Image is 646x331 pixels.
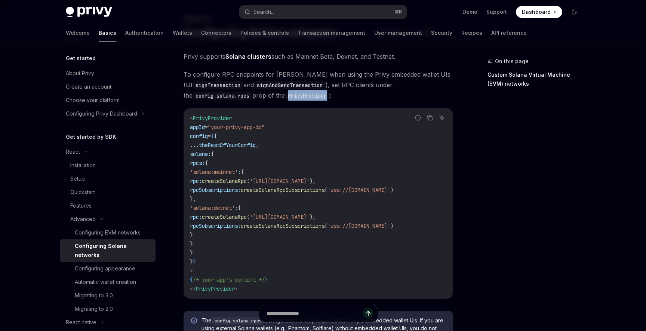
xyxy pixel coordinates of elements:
[202,214,247,220] span: createSolanaRpc
[254,81,326,89] code: signAndSendTransaction
[190,142,199,148] span: ...
[310,214,316,220] span: ),
[60,199,156,212] a: Features
[324,187,327,193] span: (
[327,223,390,229] span: 'wss://[DOMAIN_NAME]'
[462,8,477,16] a: Demo
[60,80,156,94] a: Create an account
[486,8,507,16] a: Support
[190,267,193,274] span: >
[190,258,193,265] span: }
[437,113,447,123] button: Ask AI
[522,8,551,16] span: Dashboard
[516,6,562,18] a: Dashboard
[190,285,196,292] span: </
[173,24,192,42] a: Wallets
[487,69,586,90] a: Custom Solana Virtual Machine (SVM) networks
[70,201,92,210] div: Features
[193,258,196,265] span: }
[66,7,112,17] img: dark logo
[75,304,113,313] div: Migrating to 2.0
[190,160,205,166] span: rpcs:
[211,151,214,157] span: {
[211,133,214,140] span: {
[285,92,330,100] code: PrivyProvider
[235,285,238,292] span: >
[70,188,95,197] div: Quickstart
[425,113,435,123] button: Copy the contents from the code block
[239,5,407,19] button: Search...⌘K
[70,161,96,170] div: Installation
[99,24,116,42] a: Basics
[60,159,156,172] a: Installation
[125,24,164,42] a: Authentication
[184,69,453,101] span: To configure RPC endpoints for [PERSON_NAME] when using the Privy embedded wallet UIs (UI and ), ...
[374,24,422,42] a: User management
[184,51,453,62] span: Privy supports such as Mainnet Beta, Devnet, and Testnet.
[240,24,289,42] a: Policies & controls
[201,24,231,42] a: Connectors
[310,178,316,184] span: ),
[60,275,156,289] a: Automatic wallet creation
[265,276,268,283] span: }
[75,291,113,300] div: Migrating to 3.0
[208,124,265,131] span: "your-privy-app-id"
[190,178,202,184] span: rpc:
[431,24,452,42] a: Security
[193,81,243,89] code: signTransaction
[324,223,327,229] span: (
[413,113,423,123] button: Report incorrect code
[190,124,205,131] span: appId
[390,223,393,229] span: )
[461,24,482,42] a: Recipes
[193,115,232,122] span: PrivyProvider
[238,205,241,211] span: {
[390,187,393,193] span: )
[241,223,324,229] span: createSolanaRpcSubscriptions
[241,169,244,175] span: {
[190,196,196,202] span: },
[491,24,527,42] a: API reference
[70,215,96,224] div: Advanced
[205,124,208,131] span: =
[75,264,135,273] div: Configuring appearance
[60,262,156,275] a: Configuring appearance
[193,92,252,100] code: config.solana.rpcs
[60,302,156,316] a: Migrating to 2.0
[66,69,94,78] div: About Privy
[60,172,156,186] a: Setup
[250,178,310,184] span: '[URL][DOMAIN_NAME]'
[66,109,137,118] div: Configuring Privy Dashboard
[298,24,365,42] a: Transaction management
[66,132,116,141] h5: Get started by SDK
[60,226,156,239] a: Configuring EVM networks
[60,94,156,107] a: Choose your platform
[205,160,208,166] span: {
[196,285,235,292] span: PrivyProvider
[190,249,193,256] span: }
[190,223,241,229] span: rpcSubscriptions:
[60,289,156,302] a: Migrating to 3.0
[190,151,211,157] span: solana:
[225,53,271,61] a: Solana clusters
[190,276,193,283] span: {
[495,57,529,66] span: On this page
[60,239,156,262] a: Configuring Solana networks
[190,169,238,175] span: 'solana:mainnet'
[66,318,96,327] div: React native
[256,142,259,148] span: ,
[199,142,256,148] span: theRestOfYourConfig
[66,96,120,105] div: Choose your platform
[247,214,250,220] span: (
[394,9,402,15] span: ⌘ K
[190,133,208,140] span: config
[66,147,80,156] div: React
[250,214,310,220] span: '[URL][DOMAIN_NAME]'
[60,186,156,199] a: Quickstart
[190,232,193,238] span: }
[241,187,324,193] span: createSolanaRpcSubscriptions
[208,133,211,140] span: =
[70,174,85,183] div: Setup
[202,178,247,184] span: createSolanaRpc
[190,205,235,211] span: 'solana:devnet'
